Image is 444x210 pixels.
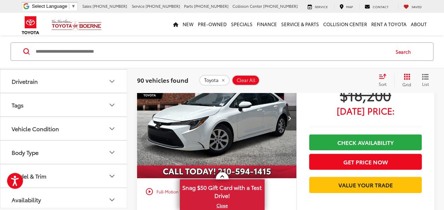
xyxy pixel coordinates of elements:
a: 2024 Toyota Corolla LE2024 Toyota Corolla LE2024 Toyota Corolla LE2024 Toyota Corolla LE [137,58,297,178]
span: Map [346,4,353,9]
input: Search by Make, Model, or Keyword [35,43,389,60]
span: Service [132,3,144,9]
a: Pre-Owned [196,13,229,35]
span: $18,200 [309,86,422,104]
button: Clear All [232,75,260,86]
a: Contact [359,4,394,10]
a: Service & Parts: Opens in a new tab [279,13,321,35]
span: ▼ [71,4,76,9]
span: Grid [402,81,411,87]
span: List [422,81,429,87]
a: Home [171,13,180,35]
img: 2024 Toyota Corolla LE [137,58,297,179]
div: Tags [108,101,116,109]
a: Map [334,4,358,10]
div: Drivetrain [108,77,116,86]
div: Model & Trim [12,173,46,179]
span: 90 vehicles found [137,75,188,84]
span: [PHONE_NUMBER] [263,3,298,9]
span: Saved [412,4,422,9]
div: Tags [12,101,24,108]
a: Rent a Toyota [369,13,409,35]
span: Clear All [237,77,255,83]
span: Contact [373,4,389,9]
div: Body Type [108,148,116,157]
span: Toyota [204,77,219,83]
a: Check Availability [309,134,422,150]
div: Body Type [12,149,39,156]
span: [PHONE_NUMBER] [194,3,229,9]
span: Parts [184,3,193,9]
button: TagsTags [0,93,128,116]
button: Vehicle ConditionVehicle Condition [0,117,128,140]
a: New [180,13,196,35]
span: Snag $50 Gift Card with a Test Drive! [180,180,264,202]
button: List View [416,73,434,87]
a: About [409,13,429,35]
button: Get Price Now [309,154,422,170]
span: [PHONE_NUMBER] [146,3,180,9]
div: Model & Trim [108,172,116,180]
span: Collision Center [232,3,262,9]
a: Finance [255,13,279,35]
div: Availability [12,196,41,203]
img: Toyota [17,14,44,37]
span: [PHONE_NUMBER] [93,3,127,9]
span: [DATE] Price: [309,107,422,114]
span: Sort [379,81,386,87]
button: Body TypeBody Type [0,141,128,164]
a: Select Language​ [32,4,76,9]
a: Collision Center [321,13,369,35]
a: Service [302,4,333,10]
span: Sales [82,3,91,9]
button: Select sort value [375,73,394,87]
a: Specials [229,13,255,35]
button: DrivetrainDrivetrain [0,70,128,93]
button: Search [389,42,421,60]
div: Vehicle Condition [12,125,59,132]
div: Vehicle Condition [108,124,116,133]
a: Value Your Trade [309,177,422,193]
span: Select Language [32,4,67,9]
button: Grid View [394,73,416,87]
button: Model & TrimModel & Trim [0,164,128,187]
button: remove Toyota [199,75,230,86]
button: Next image [282,106,296,130]
span: Service [315,4,328,9]
div: 2024 Toyota Corolla LE 0 [137,58,297,178]
div: Availability [108,196,116,204]
img: Vic Vaughan Toyota of Boerne [51,19,102,31]
div: Drivetrain [12,78,38,84]
a: My Saved Vehicles [398,4,427,10]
